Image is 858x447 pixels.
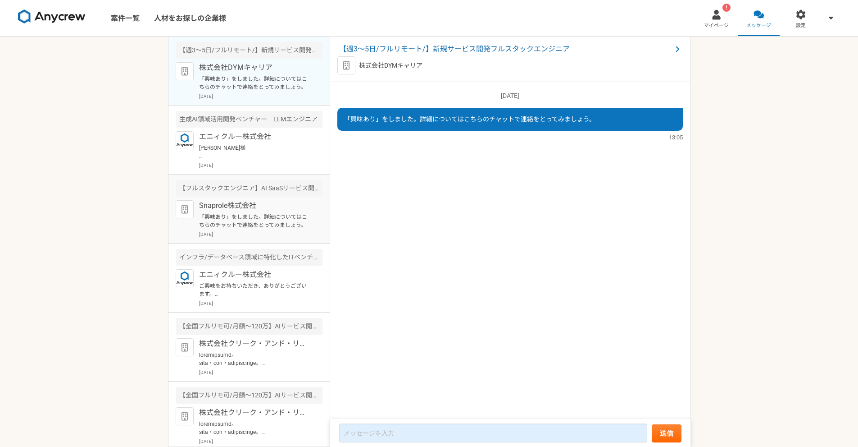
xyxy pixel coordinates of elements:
span: 13:05 [669,133,683,142]
p: 「興味あり」をしました。詳細についてはこちらのチャットで連絡をとってみましょう。 [199,75,310,91]
p: 株式会社DYMキャリア [359,61,422,70]
img: 8DqYSo04kwAAAAASUVORK5CYII= [18,9,86,24]
span: 設定 [796,22,806,29]
img: logo_text_blue_01.png [176,131,194,149]
p: 株式会社クリーク・アンド・リバー社 [199,407,310,418]
p: ご興味をお持ちいただき、ありがとうございます。 本件ですが、SES等のIT企業にて、人事業務のご経験をお持ちの方が対象となりまして、ご経験としてはいかがでしょうか？ [199,282,310,298]
p: Snaprole株式会社 [199,200,310,211]
span: マイページ [704,22,729,29]
p: [DATE] [199,93,322,100]
p: エニィクルー株式会社 [199,131,310,142]
p: loremipsumd。 sita・con・adipiscinge。 seddoeiusmodtemporincididu。 utlaboreetdolor、magnaaliquaenimad、... [199,420,310,436]
div: 【全国フルリモ可/月額～120万】AIサービス開発のAIエンジニア！ [176,387,322,404]
p: 株式会社クリーク・アンド・リバー社 [199,338,310,349]
div: ! [722,4,731,12]
p: [DATE] [337,91,683,101]
img: logo_text_blue_01.png [176,269,194,287]
div: 生成AI領域活用開発ベンチャー LLMエンジニア [176,111,322,128]
span: 「興味あり」をしました。詳細についてはこちらのチャットで連絡をとってみましょう。 [344,115,595,123]
p: エニィクルー株式会社 [199,269,310,280]
p: [DATE] [199,231,322,238]
span: 【週3〜5日/フルリモート/】新規サービス開発フルスタックエンジニア [339,44,672,55]
img: default_org_logo-42cde973f59100197ec2c8e796e4974ac8490bb5b08a0eb061ff975e4574aa76.png [337,56,355,74]
p: [DATE] [199,162,322,169]
div: 【週3〜5日/フルリモート/】新規サービス開発フルスタックエンジニア [176,42,322,59]
img: default_org_logo-42cde973f59100197ec2c8e796e4974ac8490bb5b08a0eb061ff975e4574aa76.png [176,338,194,356]
p: [DATE] [199,369,322,376]
img: default_org_logo-42cde973f59100197ec2c8e796e4974ac8490bb5b08a0eb061ff975e4574aa76.png [176,407,194,425]
div: インフラ/データベース領域に特化したITベンチャー 人事・評価制度設計 [176,249,322,266]
span: メッセージ [746,22,771,29]
p: 株式会社DYMキャリア [199,62,310,73]
div: 【全国フルリモ可/月額～120万】AIサービス開発のバックエンドエンジニア！ [176,318,322,335]
p: 「興味あり」をしました。詳細についてはこちらのチャットで連絡をとってみましょう。 [199,213,310,229]
img: default_org_logo-42cde973f59100197ec2c8e796e4974ac8490bb5b08a0eb061ff975e4574aa76.png [176,200,194,218]
p: [DATE] [199,438,322,445]
button: 送信 [652,424,681,442]
img: default_org_logo-42cde973f59100197ec2c8e796e4974ac8490bb5b08a0eb061ff975e4574aa76.png [176,62,194,80]
p: [PERSON_NAME]様 ご連絡いただきありがとうございます。 以下回答になります。 よろしくお願いいたします。 ・LLM生成AI、RAGの知見/業務経験のある方 社内問い合わせチャットボッ... [199,144,310,160]
p: loremipsumd。 sita・con・adipiscinge。 seddoeiusmodtemporincididu。 utlaboreetdolor、magnaaliquaenimad、... [199,351,310,367]
p: [DATE] [199,300,322,307]
div: 【フルスタックエンジニア】AI SaaSサービス開発に協力いただける方募集！ [176,180,322,197]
